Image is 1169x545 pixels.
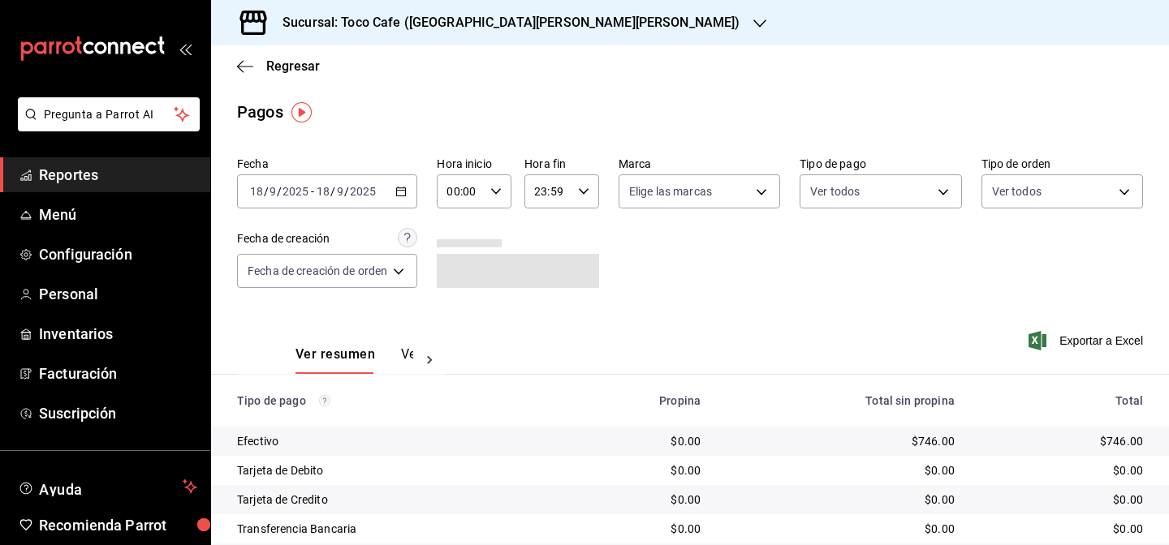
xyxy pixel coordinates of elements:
[727,433,955,449] div: $746.00
[810,183,860,200] span: Ver todos
[981,158,1143,170] label: Tipo de orden
[39,164,197,186] span: Reportes
[237,100,283,124] div: Pagos
[295,346,375,374] button: Ver resumen
[295,346,413,374] div: navigation tabs
[237,58,320,74] button: Regresar
[39,323,197,345] span: Inventarios
[349,185,377,198] input: ----
[237,394,548,407] div: Tipo de pago
[264,185,269,198] span: /
[727,462,955,478] div: $0.00
[574,433,701,449] div: $0.00
[249,185,264,198] input: --
[344,185,349,198] span: /
[39,477,176,496] span: Ayuda
[981,462,1143,478] div: $0.00
[266,58,320,74] span: Regresar
[18,97,200,131] button: Pregunta a Parrot AI
[11,118,200,135] a: Pregunta a Parrot AI
[277,185,282,198] span: /
[316,185,330,198] input: --
[39,514,197,536] span: Recomienda Parrot
[629,183,712,200] span: Elige las marcas
[574,491,701,508] div: $0.00
[727,394,955,407] div: Total sin propina
[619,158,780,170] label: Marca
[992,183,1042,200] span: Ver todos
[981,433,1143,449] div: $746.00
[574,394,701,407] div: Propina
[981,491,1143,508] div: $0.00
[800,158,961,170] label: Tipo de pago
[237,462,548,478] div: Tarjeta de Debito
[269,185,277,198] input: --
[437,158,511,170] label: Hora inicio
[237,491,548,508] div: Tarjeta de Credito
[727,491,955,508] div: $0.00
[39,363,197,384] span: Facturación
[270,13,740,32] h3: Sucursal: Toco Cafe ([GEOGRAPHIC_DATA][PERSON_NAME][PERSON_NAME])
[237,521,548,537] div: Transferencia Bancaria
[574,521,701,537] div: $0.00
[237,158,417,170] label: Fecha
[237,230,330,247] div: Fecha de creación
[44,106,175,123] span: Pregunta a Parrot AI
[330,185,335,198] span: /
[291,102,312,122] img: Tooltip marker
[574,462,701,478] div: $0.00
[179,42,192,55] button: open_drawer_menu
[336,185,344,198] input: --
[1032,331,1143,350] button: Exportar a Excel
[39,204,197,225] span: Menú
[282,185,309,198] input: ----
[237,433,548,449] div: Efectivo
[248,263,387,279] span: Fecha de creación de orden
[524,158,599,170] label: Hora fin
[727,521,955,537] div: $0.00
[401,346,462,374] button: Ver pagos
[981,521,1143,537] div: $0.00
[39,402,197,424] span: Suscripción
[311,185,314,198] span: -
[39,283,197,305] span: Personal
[981,394,1143,407] div: Total
[39,243,197,265] span: Configuración
[319,395,330,406] svg: Los pagos realizados con Pay y otras terminales son montos brutos.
